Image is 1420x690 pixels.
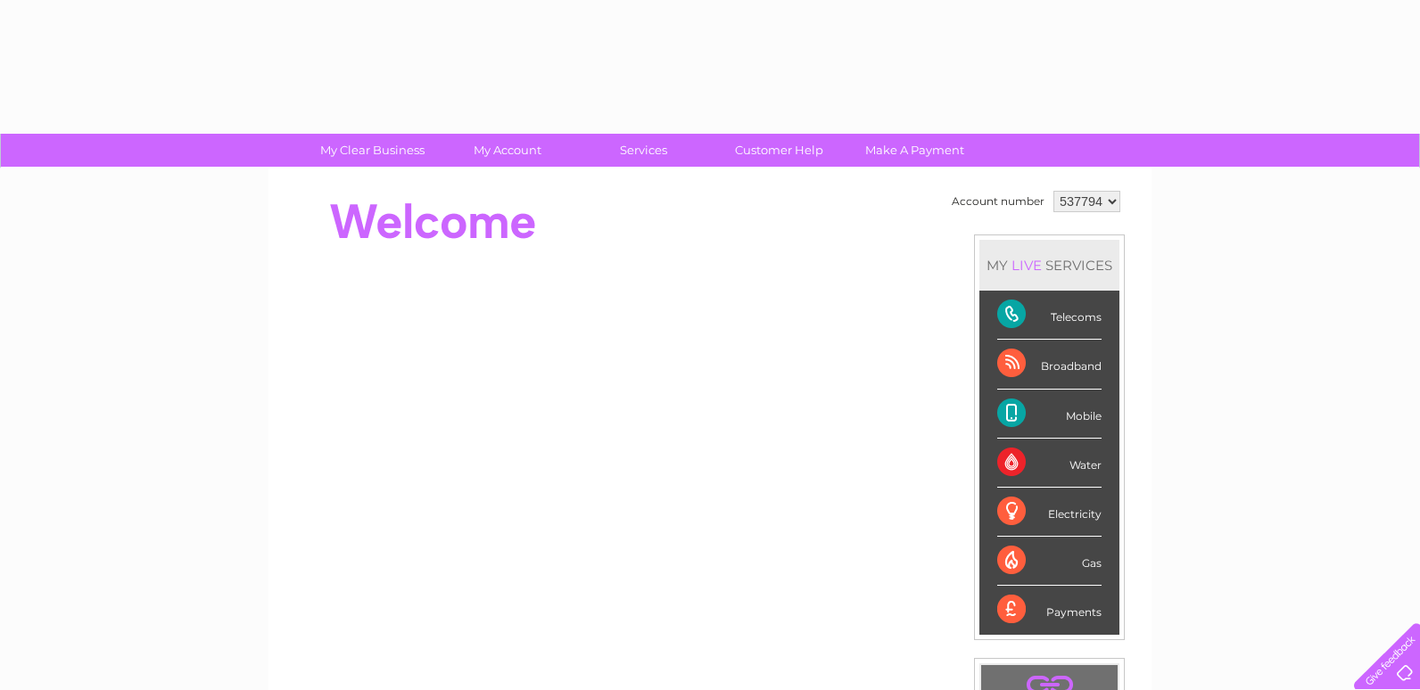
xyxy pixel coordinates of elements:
[997,537,1102,586] div: Gas
[979,240,1119,291] div: MY SERVICES
[997,586,1102,634] div: Payments
[997,488,1102,537] div: Electricity
[706,134,853,167] a: Customer Help
[570,134,717,167] a: Services
[997,340,1102,389] div: Broadband
[841,134,988,167] a: Make A Payment
[434,134,582,167] a: My Account
[1008,257,1045,274] div: LIVE
[997,439,1102,488] div: Water
[947,186,1049,217] td: Account number
[299,134,446,167] a: My Clear Business
[997,390,1102,439] div: Mobile
[997,291,1102,340] div: Telecoms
